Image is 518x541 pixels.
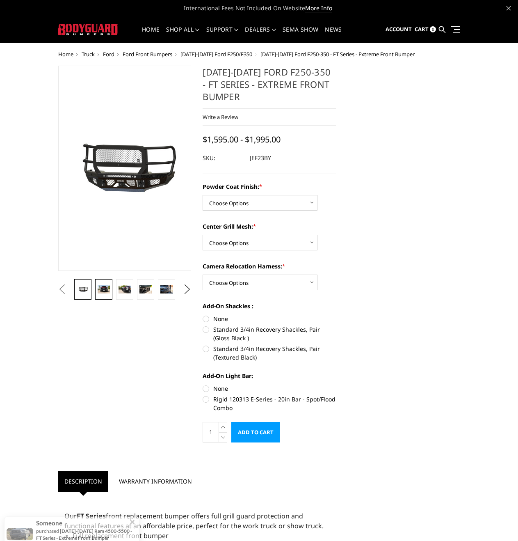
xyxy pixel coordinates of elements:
a: Description [58,471,108,492]
img: 2023-2025 Ford F250-350 - FT Series - Extreme Front Bumper [119,285,130,293]
a: Ford [103,50,114,58]
a: Truck [82,50,95,58]
a: [DATE]-[DATE] Ford F250/F350 [180,50,252,58]
span: Someone [36,505,62,512]
img: provesource social proof notification image [7,513,33,525]
a: SEMA Show [283,27,318,43]
img: 2023-2025 Ford F250-350 - FT Series - Extreme Front Bumper [139,285,151,293]
label: Rigid 120313 E-Series - 20in Bar - Spot/Flood Combo [203,395,336,412]
span: $1,595.00 - $1,995.00 [203,134,281,145]
span: [DATE]-[DATE] Ford F250-350 - FT Series - Extreme Front Bumper [260,50,415,58]
label: None [203,314,336,323]
a: shop all [166,27,199,43]
a: Warranty Information [113,471,198,492]
a: Ford Front Bumpers [123,50,172,58]
a: More Info [305,4,332,12]
span: purchased [36,513,59,519]
span: Our front replacement bumper offers full grill guard protection and functional features at an aff... [64,511,324,530]
a: Home [58,50,73,58]
dt: SKU: [203,151,244,165]
a: News [325,27,342,43]
button: Previous [56,283,68,296]
label: Add-On Light Bar: [203,371,336,380]
a: [DATE]-[DATE] Ram 4500-5500 - FT Series - Extreme Front Bumper [36,513,132,526]
img: 2023-2025 Ford F250-350 - FT Series - Extreme Front Bumper [160,285,172,293]
button: Next [181,283,193,296]
span: Full replacement front bumper [73,531,169,540]
a: Account [386,18,412,41]
label: Standard 3/4in Recovery Shackles, Pair (Gloss Black ) [203,325,336,342]
span: Cart [415,25,429,33]
h1: [DATE]-[DATE] Ford F250-350 - FT Series - Extreme Front Bumper [203,66,336,109]
label: Powder Coat Finish: [203,182,336,191]
label: Standard 3/4in Recovery Shackles, Pair (Textured Black) [203,344,336,362]
a: Support [206,27,239,43]
a: ProveSource [67,528,92,534]
label: Center Grill Mesh: [203,222,336,231]
label: Add-On Shackles : [203,302,336,310]
a: Write a Review [203,113,238,121]
label: Camera Relocation Harness: [203,262,336,270]
a: 2023-2025 Ford F250-350 - FT Series - Extreme Front Bumper [58,66,192,271]
input: Add to Cart [231,422,280,442]
img: BODYGUARD BUMPERS [58,24,119,36]
span: Account [386,25,412,33]
img: 2023-2025 Ford F250-350 - FT Series - Extreme Front Bumper [98,285,110,293]
a: Dealers [245,27,276,43]
dd: JEF23BY [250,151,271,165]
a: Cart 0 [415,18,436,41]
label: None [203,384,336,393]
span: 8 hours ago [36,527,59,534]
span: 0 [430,26,436,32]
a: Home [142,27,160,43]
